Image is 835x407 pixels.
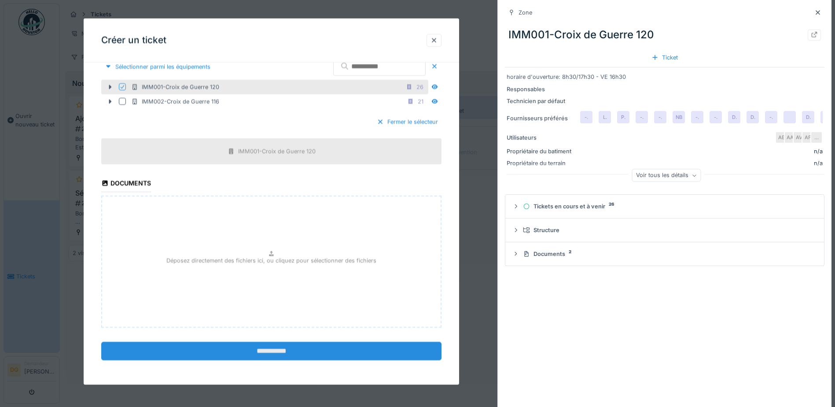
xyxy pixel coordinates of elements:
div: -. [691,111,703,123]
div: D. [820,111,833,123]
div: IMM001-Croix de Guerre 120 [505,23,824,46]
div: IMM001-Croix de Guerre 120 [238,147,316,155]
div: Technicien par défaut [507,97,575,105]
h3: Créer un ticket [101,35,166,46]
div: Structure [523,226,813,234]
div: IMM001-Croix de Guerre 120 [131,82,219,91]
div: … [810,131,823,144]
div: -. [636,111,648,123]
div: -. [765,111,777,123]
div: Documents [523,250,813,258]
div: IMM002-Croix de Guerre 116 [131,97,219,105]
div: D. [728,111,740,123]
div: D. [747,111,759,123]
div: Responsables [507,85,575,93]
div: Propriétaire du terrain [507,159,575,167]
div: horaire d'ouverture: 8h30/17h30 - VE 16h30 [507,73,823,81]
div: Fermer le sélecteur [373,116,441,128]
div: -. [654,111,666,123]
div: AB [775,131,787,144]
div: Documents [101,177,151,192]
div: L. [599,111,611,123]
div: -. [580,111,592,123]
div: 26 [416,82,423,91]
div: Sélectionner parmi les équipements [101,60,214,72]
div: P. [617,111,629,123]
div: -. [710,111,722,123]
div: Ticket [648,52,681,63]
div: Utilisateurs [507,133,575,142]
div: n/a [814,147,823,155]
summary: Structure [509,222,820,238]
div: Fournisseurs préférés [507,114,573,122]
div: AF [802,131,814,144]
summary: Tickets en cours et à venir26 [509,198,820,215]
div: AA [784,131,796,144]
div: Propriétaire du batiment [507,147,575,155]
div: NB [673,111,685,123]
div: 21 [418,97,423,105]
div: Zone [519,8,532,17]
p: Déposez directement des fichiers ici, ou cliquez pour sélectionner des fichiers [166,256,376,265]
div: Voir tous les détails [632,169,701,182]
div: Tickets en cours et à venir [523,202,813,211]
div: n/a [578,159,823,167]
summary: Documents2 [509,246,820,262]
div: D. [802,111,814,123]
div: AV [793,131,805,144]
